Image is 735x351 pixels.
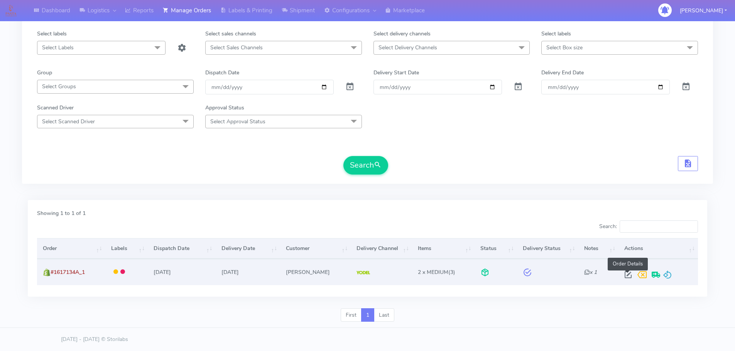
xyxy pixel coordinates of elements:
label: Select labels [37,30,67,38]
th: Delivery Status: activate to sort column ascending [517,238,578,259]
th: Delivery Date: activate to sort column ascending [216,238,280,259]
span: Select Delivery Channels [378,44,437,51]
label: Scanned Driver [37,104,74,112]
th: Notes: activate to sort column ascending [578,238,618,259]
span: Select Approval Status [210,118,265,125]
span: Select Groups [42,83,76,90]
span: 2 x MEDIUM [418,269,448,276]
button: [PERSON_NAME] [674,3,733,18]
label: Approval Status [205,104,244,112]
label: Delivery End Date [541,69,584,77]
th: Items: activate to sort column ascending [412,238,475,259]
img: Yodel [357,271,370,275]
th: Order: activate to sort column ascending [37,238,105,259]
button: Search [343,156,388,175]
a: 1 [361,308,374,322]
th: Customer: activate to sort column ascending [280,238,351,259]
th: Actions: activate to sort column ascending [618,238,698,259]
label: Delivery Start Date [373,69,419,77]
span: (3) [418,269,455,276]
i: x 1 [584,269,597,276]
label: Group [37,69,52,77]
label: Select labels [541,30,571,38]
input: Search: [620,220,698,233]
span: Select Sales Channels [210,44,263,51]
label: Dispatch Date [205,69,239,77]
label: Select delivery channels [373,30,431,38]
span: Select Scanned Driver [42,118,95,125]
th: Dispatch Date: activate to sort column ascending [148,238,215,259]
label: Select sales channels [205,30,256,38]
span: #1617134A_1 [51,269,85,276]
span: Select Box size [546,44,583,51]
td: [PERSON_NAME] [280,259,351,285]
th: Delivery Channel: activate to sort column ascending [351,238,412,259]
td: [DATE] [216,259,280,285]
td: [DATE] [148,259,215,285]
label: Showing 1 to 1 of 1 [37,209,86,217]
th: Labels: activate to sort column ascending [105,238,148,259]
span: Select Labels [42,44,74,51]
img: shopify.png [43,269,51,276]
th: Status: activate to sort column ascending [475,238,517,259]
label: Search: [599,220,698,233]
